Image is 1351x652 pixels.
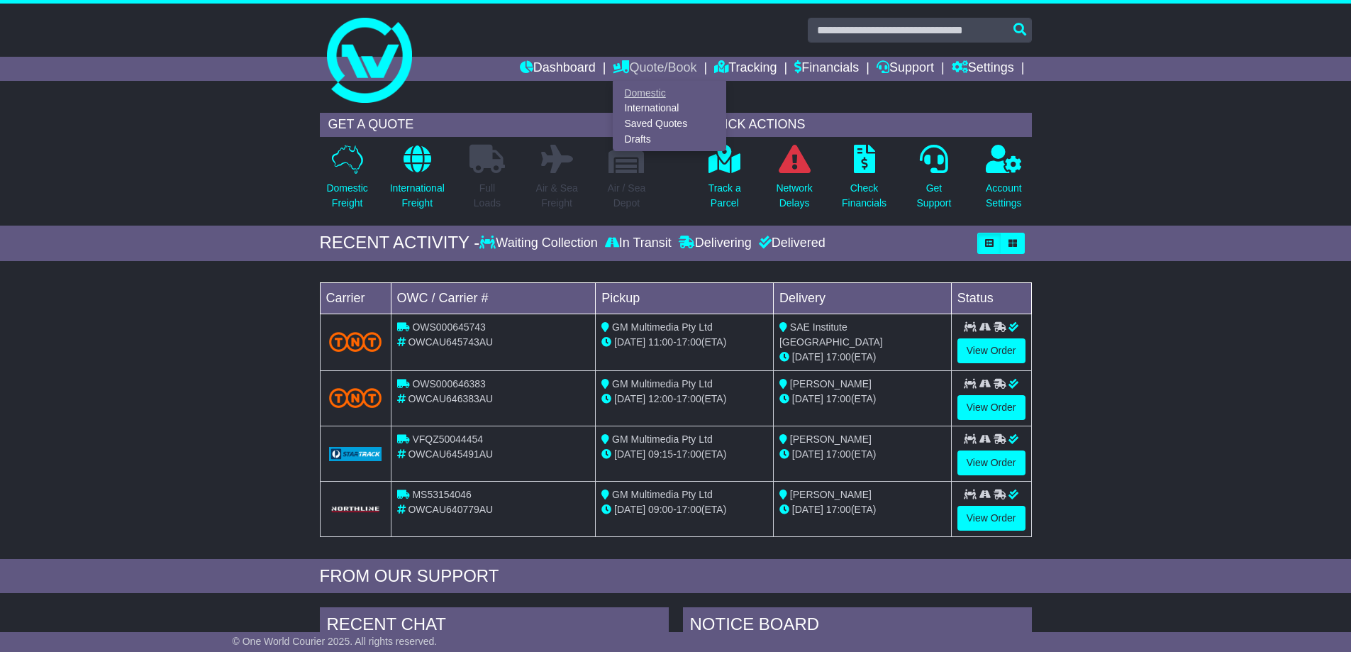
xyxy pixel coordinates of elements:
span: [PERSON_NAME] [790,433,872,445]
span: OWCAU645743AU [408,336,493,348]
div: RECENT ACTIVITY - [320,233,480,253]
a: Dashboard [520,57,596,81]
p: Check Financials [842,181,886,211]
span: [DATE] [614,448,645,460]
div: Quote/Book [613,81,726,151]
span: 17:00 [677,448,701,460]
span: 09:00 [648,504,673,515]
span: 17:00 [826,351,851,363]
div: Delivered [755,236,825,251]
span: [PERSON_NAME] [790,489,872,500]
span: [DATE] [614,336,645,348]
a: View Order [957,338,1025,363]
span: 17:00 [677,393,701,404]
span: OWS000646383 [412,378,486,389]
span: SAE Institute [GEOGRAPHIC_DATA] [779,321,883,348]
img: TNT_Domestic.png [329,332,382,351]
a: Track aParcel [708,144,742,219]
span: GM Multimedia Pty Ltd [612,321,713,333]
a: InternationalFreight [389,144,445,219]
a: Financials [794,57,859,81]
img: GetCarrierServiceLogo [329,447,382,461]
div: (ETA) [779,447,945,462]
a: Support [877,57,934,81]
span: 17:00 [826,448,851,460]
a: Drafts [613,131,725,147]
a: AccountSettings [985,144,1023,219]
span: [DATE] [614,504,645,515]
p: Get Support [916,181,951,211]
div: RECENT CHAT [320,607,669,646]
a: DomesticFreight [326,144,368,219]
span: [DATE] [792,393,823,404]
span: OWCAU645491AU [408,448,493,460]
a: View Order [957,395,1025,420]
span: 17:00 [826,504,851,515]
a: Quote/Book [613,57,696,81]
div: - (ETA) [601,447,767,462]
p: Domestic Freight [326,181,367,211]
span: [DATE] [792,448,823,460]
a: Domestic [613,85,725,101]
p: Full Loads [469,181,505,211]
div: FROM OUR SUPPORT [320,566,1032,587]
div: (ETA) [779,502,945,517]
a: View Order [957,451,1025,475]
span: © One World Courier 2025. All rights reserved. [233,636,438,647]
p: Air / Sea Depot [608,181,646,211]
td: OWC / Carrier # [391,282,596,314]
td: Delivery [773,282,951,314]
div: - (ETA) [601,502,767,517]
span: OWCAU640779AU [408,504,493,515]
a: Tracking [714,57,777,81]
span: [DATE] [792,504,823,515]
img: GetCarrierServiceLogo [329,505,382,514]
a: NetworkDelays [775,144,813,219]
td: Pickup [596,282,774,314]
span: MS53154046 [412,489,471,500]
div: - (ETA) [601,335,767,350]
div: In Transit [601,236,675,251]
a: International [613,101,725,116]
div: Waiting Collection [479,236,601,251]
span: 17:00 [677,504,701,515]
div: (ETA) [779,392,945,407]
div: (ETA) [779,350,945,365]
span: 09:15 [648,448,673,460]
p: Network Delays [776,181,812,211]
span: 17:00 [677,336,701,348]
a: View Order [957,506,1025,531]
span: 11:00 [648,336,673,348]
p: Account Settings [986,181,1022,211]
span: GM Multimedia Pty Ltd [612,433,713,445]
img: TNT_Domestic.png [329,388,382,407]
a: CheckFinancials [841,144,887,219]
p: Air & Sea Freight [536,181,578,211]
span: OWCAU646383AU [408,393,493,404]
span: 17:00 [826,393,851,404]
a: Saved Quotes [613,116,725,132]
p: Track a Parcel [708,181,741,211]
a: Settings [952,57,1014,81]
span: GM Multimedia Pty Ltd [612,489,713,500]
span: [DATE] [792,351,823,363]
td: Carrier [320,282,391,314]
span: 12:00 [648,393,673,404]
td: Status [951,282,1031,314]
div: QUICK ACTIONS [697,113,1032,137]
div: Delivering [675,236,755,251]
div: NOTICE BOARD [683,607,1032,646]
span: OWS000645743 [412,321,486,333]
span: VFQZ50044454 [412,433,483,445]
span: GM Multimedia Pty Ltd [612,378,713,389]
p: International Freight [390,181,445,211]
span: [PERSON_NAME] [790,378,872,389]
span: [DATE] [614,393,645,404]
a: GetSupport [916,144,952,219]
div: GET A QUOTE [320,113,655,137]
div: - (ETA) [601,392,767,407]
